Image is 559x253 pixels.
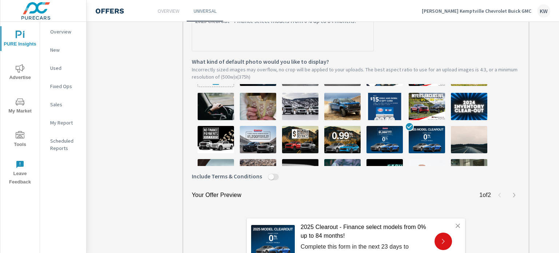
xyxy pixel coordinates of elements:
p: Overview [50,28,80,35]
img: description [282,159,318,186]
img: description [324,159,361,186]
img: description [409,159,445,186]
div: Sales [40,99,86,110]
p: Sales [50,101,80,108]
div: New [40,44,86,55]
span: Advertise [3,64,37,82]
img: description [409,93,445,120]
span: PURE Insights [3,31,37,48]
p: Scheduled Reports [50,137,80,152]
img: description [240,93,276,120]
h4: Offers [95,7,124,15]
img: description [366,93,403,120]
p: 1 of 2 [479,191,491,199]
span: Include Terms & Conditions [192,172,262,181]
span: Leave Feedback [3,160,37,186]
p: [PERSON_NAME] Kemptville Chevrolet Buick GMC [422,8,531,14]
img: description [240,126,276,153]
img: description [324,93,361,120]
img: description [198,93,234,120]
p: Fixed Ops [50,83,80,90]
div: Used [40,63,86,74]
p: 2025 Clearout - Finance select models from 0% up to 84 months! [301,223,429,240]
p: New [50,46,80,54]
img: description [282,93,318,120]
p: Your Offer Preview [192,191,241,199]
p: My Report [50,119,80,126]
p: Universal [194,7,217,15]
p: Overview [158,7,179,15]
span: Tools [3,131,37,149]
img: description [366,159,403,186]
div: Overview [40,26,86,37]
div: Scheduled Reports [40,135,86,154]
img: description [366,126,403,153]
img: description [282,126,318,153]
img: description [198,126,234,153]
img: description [324,126,361,153]
span: What kind of default photo would you like to display? [192,57,329,66]
div: My Report [40,117,86,128]
div: nav menu [0,22,40,189]
button: Include Terms & Conditions [268,174,274,180]
div: Fixed Ops [40,81,86,92]
img: description [240,159,276,186]
div: KW [537,4,550,17]
p: Incorrectly sized images may overflow, no crop will be applied to your uploads. The best aspect r... [192,66,520,80]
span: My Market [3,98,37,115]
img: description [451,93,487,120]
img: description [451,126,487,153]
img: description [198,159,234,186]
img: description [409,126,445,153]
p: Used [50,64,80,72]
textarea: Describe your offer [192,15,373,51]
img: description [451,159,487,186]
